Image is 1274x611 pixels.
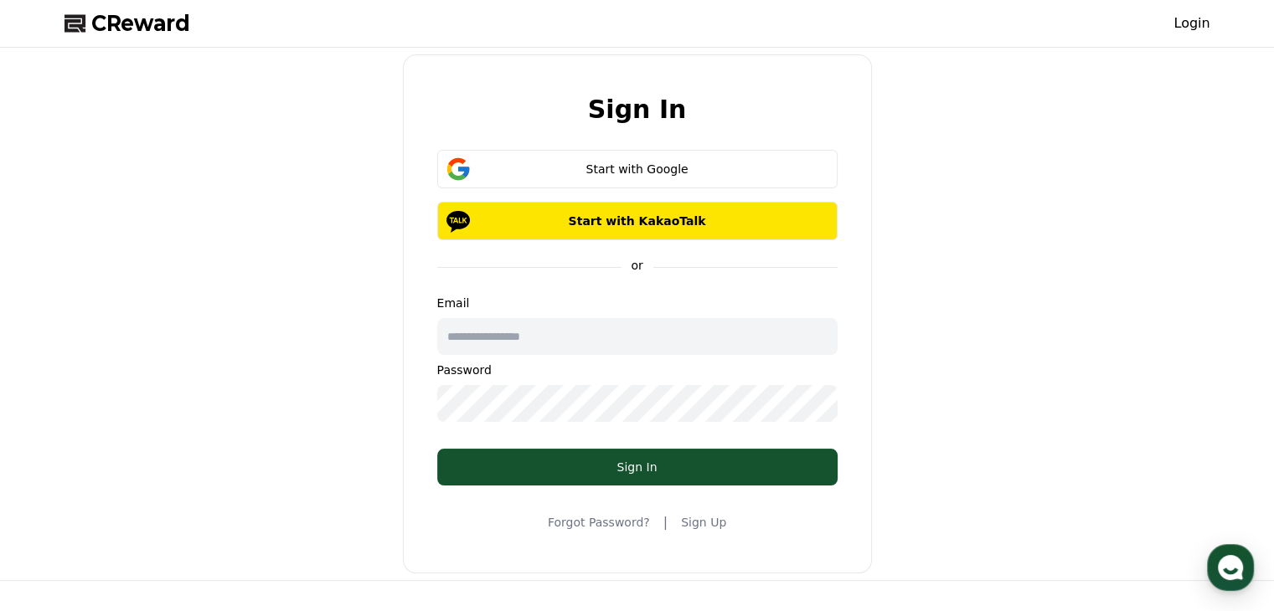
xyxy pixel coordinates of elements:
span: Messages [133,498,183,510]
a: Settings [260,481,322,505]
p: Email [437,295,838,311]
span: | [663,512,668,532]
p: or [621,257,652,274]
span: CReward [91,10,190,37]
span: Home [25,492,54,504]
div: Sign In [471,459,804,475]
span: Settings [281,492,322,504]
div: Start with Google [462,161,813,177]
button: Sign In [437,449,838,485]
p: Password [437,362,838,378]
a: CReward [64,10,190,37]
a: Messages [133,475,183,511]
p: Start with KakaoTalk [462,213,813,229]
button: Start with KakaoTalk [437,202,838,240]
button: Start with Google [437,150,838,188]
a: Forgot Password? [548,514,650,531]
a: Login [1173,13,1210,33]
h2: Sign In [588,95,687,123]
a: Sign Up [681,514,726,531]
a: Home [5,481,54,505]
